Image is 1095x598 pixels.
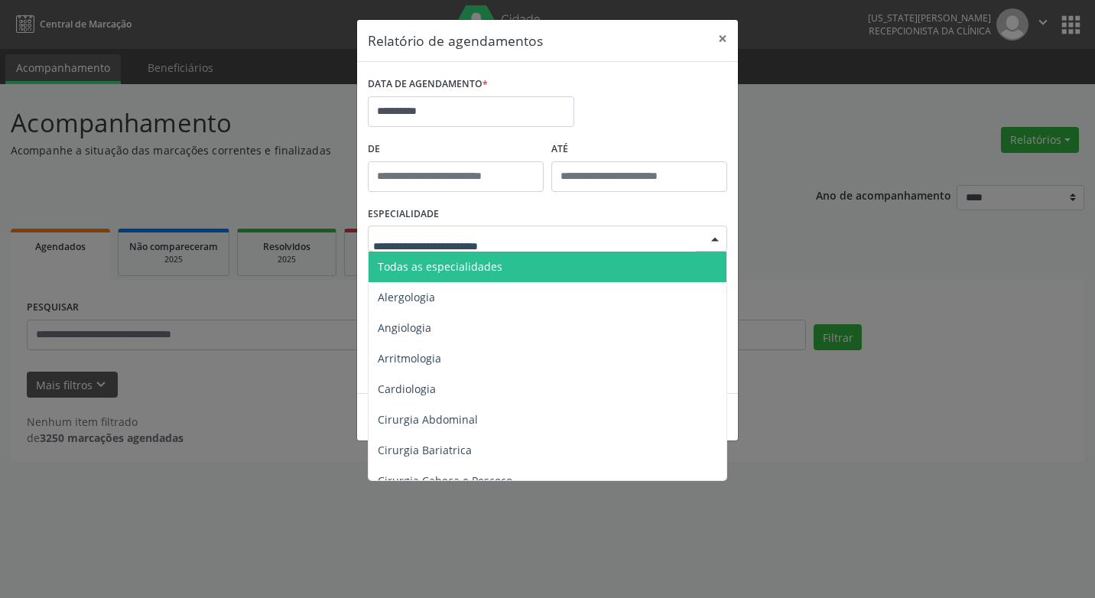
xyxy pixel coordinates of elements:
[378,443,472,457] span: Cirurgia Bariatrica
[378,259,502,274] span: Todas as especialidades
[368,73,488,96] label: DATA DE AGENDAMENTO
[378,382,436,396] span: Cardiologia
[378,473,512,488] span: Cirurgia Cabeça e Pescoço
[368,203,439,226] label: ESPECIALIDADE
[378,351,441,366] span: Arritmologia
[551,138,727,161] label: ATÉ
[707,20,738,57] button: Close
[378,290,435,304] span: Alergologia
[378,412,478,427] span: Cirurgia Abdominal
[368,31,543,50] h5: Relatório de agendamentos
[368,138,544,161] label: De
[378,320,431,335] span: Angiologia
